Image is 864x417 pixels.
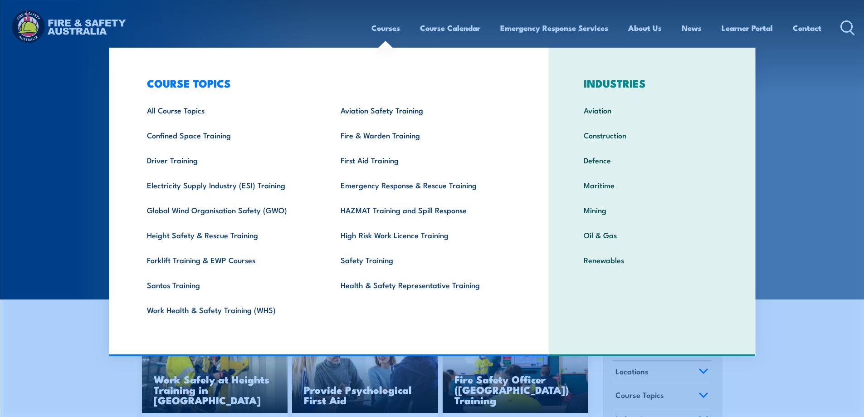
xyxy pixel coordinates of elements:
[371,16,400,40] a: Courses
[133,77,520,89] h3: COURSE TOPICS
[133,123,327,147] a: Confined Space Training
[570,98,734,123] a: Aviation
[611,361,713,384] a: Locations
[142,332,288,413] a: Work Safely at Heights Training in [GEOGRAPHIC_DATA]
[570,147,734,172] a: Defence
[570,123,734,147] a: Construction
[682,16,702,40] a: News
[443,332,589,413] a: Fire Safety Officer ([GEOGRAPHIC_DATA]) Training
[722,16,773,40] a: Learner Portal
[292,332,438,413] img: Mental Health First Aid Training Course from Fire & Safety Australia
[615,365,649,378] span: Locations
[327,222,520,247] a: High Risk Work Licence Training
[500,16,608,40] a: Emergency Response Services
[327,147,520,172] a: First Aid Training
[327,98,520,123] a: Aviation Safety Training
[133,147,327,172] a: Driver Training
[420,16,480,40] a: Course Calendar
[570,172,734,197] a: Maritime
[133,197,327,222] a: Global Wind Organisation Safety (GWO)
[304,384,426,405] h3: Provide Psychological First Aid
[133,222,327,247] a: Height Safety & Rescue Training
[142,332,288,413] img: Work Safely at Heights Training (1)
[133,297,327,322] a: Work Health & Safety Training (WHS)
[570,222,734,247] a: Oil & Gas
[615,389,664,401] span: Course Topics
[443,332,589,413] img: Fire Safety Advisor
[133,172,327,197] a: Electricity Supply Industry (ESI) Training
[628,16,662,40] a: About Us
[454,374,577,405] h3: Fire Safety Officer ([GEOGRAPHIC_DATA]) Training
[327,272,520,297] a: Health & Safety Representative Training
[570,247,734,272] a: Renewables
[570,77,734,89] h3: INDUSTRIES
[327,123,520,147] a: Fire & Warden Training
[133,98,327,123] a: All Course Topics
[133,247,327,272] a: Forklift Training & EWP Courses
[327,197,520,222] a: HAZMAT Training and Spill Response
[327,172,520,197] a: Emergency Response & Rescue Training
[793,16,821,40] a: Contact
[133,272,327,297] a: Santos Training
[292,332,438,413] a: Provide Psychological First Aid
[570,197,734,222] a: Mining
[611,384,713,408] a: Course Topics
[154,374,276,405] h3: Work Safely at Heights Training in [GEOGRAPHIC_DATA]
[327,247,520,272] a: Safety Training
